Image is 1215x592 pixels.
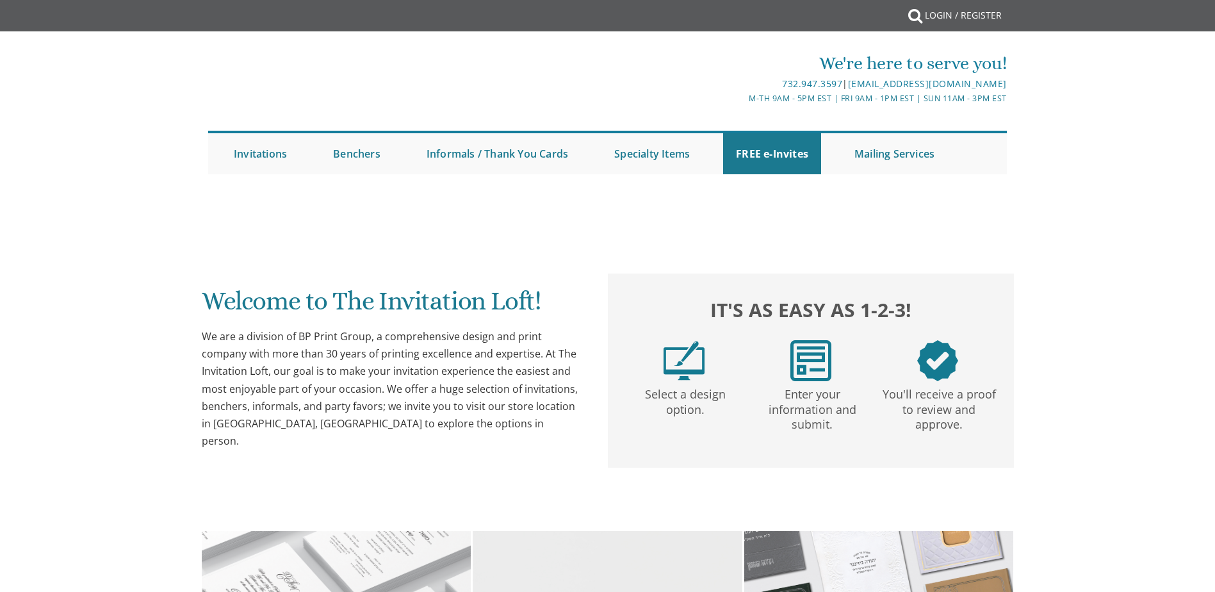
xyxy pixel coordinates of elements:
p: Select a design option. [624,381,746,418]
a: [EMAIL_ADDRESS][DOMAIN_NAME] [848,78,1007,90]
h1: Welcome to The Invitation Loft! [202,287,582,325]
div: | [475,76,1007,92]
img: step1.png [664,340,705,381]
div: We are a division of BP Print Group, a comprehensive design and print company with more than 30 y... [202,328,582,450]
div: We're here to serve you! [475,51,1007,76]
img: step2.png [790,340,831,381]
a: 732.947.3597 [782,78,842,90]
a: FREE e-Invites [723,133,821,174]
a: Invitations [221,133,300,174]
a: Mailing Services [842,133,947,174]
a: Benchers [320,133,393,174]
h2: It's as easy as 1-2-3! [621,295,1001,324]
a: Specialty Items [601,133,703,174]
p: Enter your information and submit. [751,381,873,432]
p: You'll receive a proof to review and approve. [878,381,1000,432]
img: step3.png [917,340,958,381]
a: Informals / Thank You Cards [414,133,581,174]
div: M-Th 9am - 5pm EST | Fri 9am - 1pm EST | Sun 11am - 3pm EST [475,92,1007,105]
